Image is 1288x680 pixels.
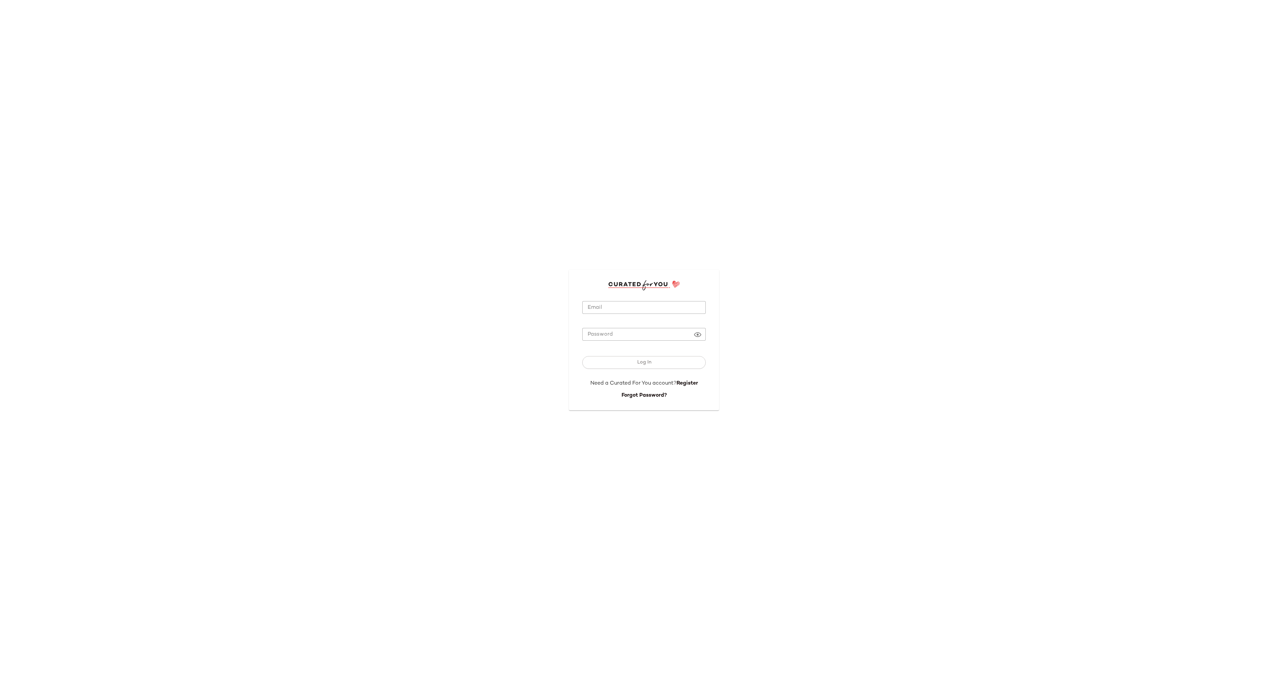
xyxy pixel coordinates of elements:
a: Register [677,381,698,386]
img: cfy_login_logo.DGdB1djN.svg [608,280,680,290]
span: Log In [637,360,651,365]
span: Need a Curated For You account? [590,381,677,386]
a: Forgot Password? [622,393,667,398]
button: Log In [582,356,706,369]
